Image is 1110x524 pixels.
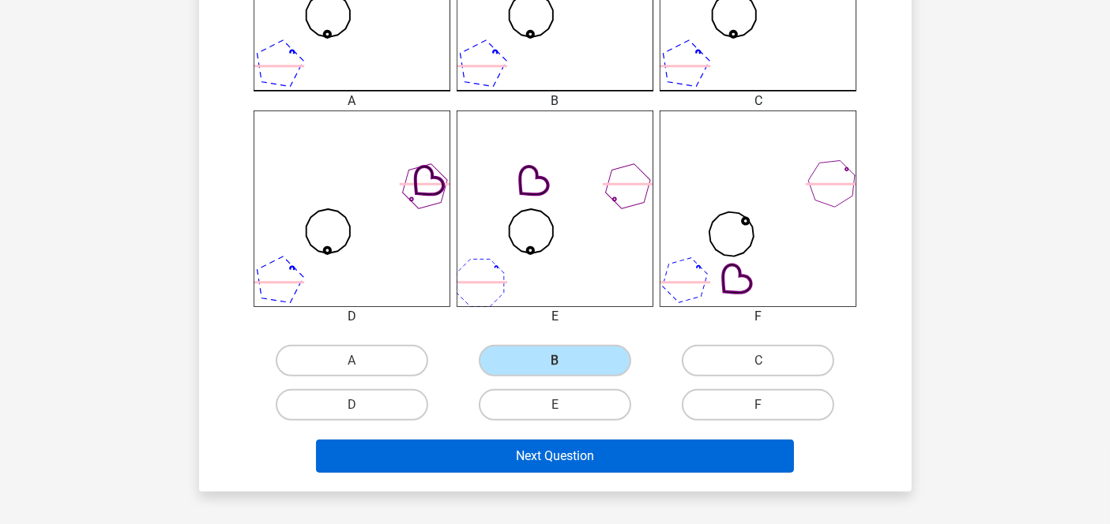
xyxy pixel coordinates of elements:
label: A [276,345,428,376]
div: C [648,92,868,110]
label: B [479,345,631,376]
div: B [445,92,665,110]
label: E [479,389,631,421]
div: F [648,307,868,326]
label: D [276,389,428,421]
div: A [242,92,462,110]
div: D [242,307,462,326]
button: Next Question [316,440,794,473]
label: F [682,389,834,421]
label: C [682,345,834,376]
div: E [445,307,665,326]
